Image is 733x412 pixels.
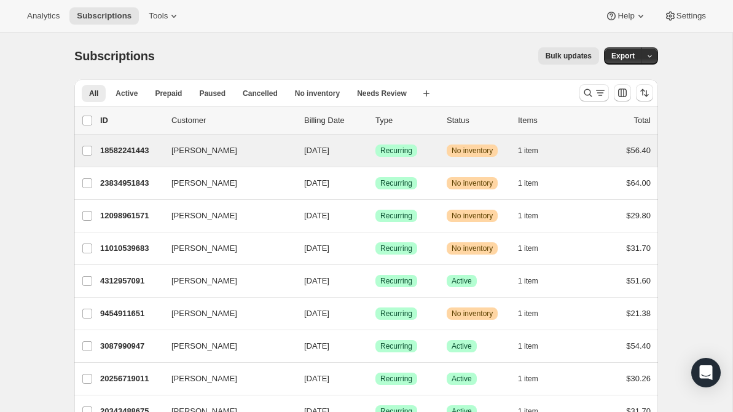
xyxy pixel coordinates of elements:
[417,85,436,102] button: Create new view
[452,341,472,351] span: Active
[518,240,552,257] button: 1 item
[100,242,162,255] p: 11010539683
[691,358,721,387] div: Open Intercom Messenger
[164,206,287,226] button: [PERSON_NAME]
[518,338,552,355] button: 1 item
[614,84,631,101] button: Customize table column order and visibility
[171,242,237,255] span: [PERSON_NAME]
[626,374,651,383] span: $30.26
[598,7,654,25] button: Help
[611,51,635,61] span: Export
[100,370,651,387] div: 20256719011[PERSON_NAME][DATE]SuccessRecurringSuccessActive1 item$30.26
[20,7,67,25] button: Analytics
[452,276,472,286] span: Active
[100,373,162,385] p: 20256719011
[634,114,651,127] p: Total
[100,175,651,192] div: 23834951843[PERSON_NAME][DATE]SuccessRecurringWarningNo inventory1 item$64.00
[304,211,329,220] span: [DATE]
[375,114,437,127] div: Type
[243,89,278,98] span: Cancelled
[100,145,162,157] p: 18582241443
[518,114,579,127] div: Items
[304,178,329,188] span: [DATE]
[171,177,237,189] span: [PERSON_NAME]
[74,49,155,63] span: Subscriptions
[538,47,599,65] button: Bulk updates
[100,272,651,290] div: 4312957091[PERSON_NAME][DATE]SuccessRecurringSuccessActive1 item$51.60
[546,51,592,61] span: Bulk updates
[380,341,412,351] span: Recurring
[100,240,651,257] div: 11010539683[PERSON_NAME][DATE]SuccessRecurringWarningNo inventory1 item$31.70
[304,309,329,318] span: [DATE]
[171,373,237,385] span: [PERSON_NAME]
[164,141,287,160] button: [PERSON_NAME]
[164,239,287,258] button: [PERSON_NAME]
[77,11,131,21] span: Subscriptions
[164,271,287,291] button: [PERSON_NAME]
[171,145,237,157] span: [PERSON_NAME]
[617,11,634,21] span: Help
[164,369,287,389] button: [PERSON_NAME]
[304,341,329,351] span: [DATE]
[116,89,138,98] span: Active
[100,305,651,322] div: 9454911651[PERSON_NAME][DATE]SuccessRecurringWarningNo inventory1 item$21.38
[199,89,225,98] span: Paused
[518,341,538,351] span: 1 item
[100,142,651,159] div: 18582241443[PERSON_NAME][DATE]SuccessRecurringWarningNo inventory1 item$56.40
[447,114,508,127] p: Status
[164,173,287,193] button: [PERSON_NAME]
[518,276,538,286] span: 1 item
[100,207,651,224] div: 12098961571[PERSON_NAME][DATE]SuccessRecurringWarningNo inventory1 item$29.80
[452,244,493,253] span: No inventory
[380,244,412,253] span: Recurring
[171,340,237,352] span: [PERSON_NAME]
[518,211,538,221] span: 1 item
[100,177,162,189] p: 23834951843
[518,178,538,188] span: 1 item
[295,89,340,98] span: No inventory
[626,341,651,351] span: $54.40
[518,175,552,192] button: 1 item
[100,338,651,355] div: 3087990947[PERSON_NAME][DATE]SuccessRecurringSuccessActive1 item$54.40
[100,210,162,222] p: 12098961571
[452,178,493,188] span: No inventory
[304,374,329,383] span: [DATE]
[626,211,651,220] span: $29.80
[657,7,713,25] button: Settings
[89,89,98,98] span: All
[155,89,182,98] span: Prepaid
[100,275,162,287] p: 4312957091
[380,374,412,384] span: Recurring
[626,178,651,188] span: $64.00
[518,272,552,290] button: 1 item
[304,114,366,127] p: Billing Date
[171,275,237,287] span: [PERSON_NAME]
[518,207,552,224] button: 1 item
[518,309,538,319] span: 1 item
[380,178,412,188] span: Recurring
[518,146,538,156] span: 1 item
[452,309,493,319] span: No inventory
[380,309,412,319] span: Recurring
[518,374,538,384] span: 1 item
[452,374,472,384] span: Active
[141,7,187,25] button: Tools
[380,146,412,156] span: Recurring
[518,142,552,159] button: 1 item
[164,304,287,323] button: [PERSON_NAME]
[357,89,407,98] span: Needs Review
[100,114,651,127] div: IDCustomerBilling DateTypeStatusItemsTotal
[149,11,168,21] span: Tools
[27,11,60,21] span: Analytics
[452,211,493,221] span: No inventory
[171,210,237,222] span: [PERSON_NAME]
[518,244,538,253] span: 1 item
[380,276,412,286] span: Recurring
[518,305,552,322] button: 1 item
[518,370,552,387] button: 1 item
[304,146,329,155] span: [DATE]
[626,276,651,285] span: $51.60
[304,276,329,285] span: [DATE]
[164,336,287,356] button: [PERSON_NAME]
[604,47,642,65] button: Export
